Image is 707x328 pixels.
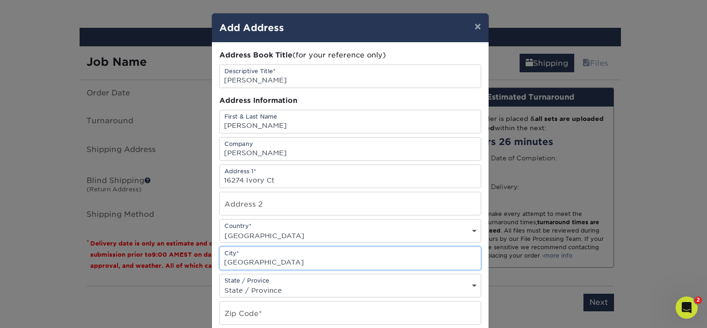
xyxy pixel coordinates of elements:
h4: Add Address [219,21,481,35]
div: (for your reference only) [219,50,481,61]
span: Address Book Title [219,50,292,59]
div: Address Information [219,95,481,106]
span: 2 [695,296,702,304]
button: × [467,13,488,39]
iframe: Intercom live chat [676,296,698,319]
